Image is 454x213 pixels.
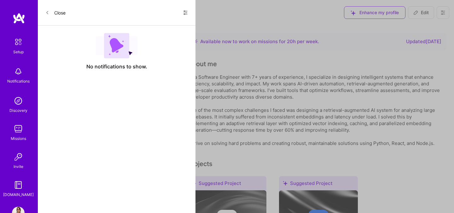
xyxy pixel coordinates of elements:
img: logo [13,13,25,24]
div: Missions [11,135,26,142]
img: empty [96,33,137,58]
div: Invite [14,163,23,170]
div: [DOMAIN_NAME] [3,191,34,198]
span: No notifications to show. [86,63,147,70]
img: guide book [12,179,25,191]
div: Setup [13,49,24,55]
img: setup [12,35,25,49]
div: Discovery [9,107,27,114]
img: discovery [12,95,25,107]
img: Invite [12,151,25,163]
button: Close [45,8,66,18]
img: teamwork [12,123,25,135]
